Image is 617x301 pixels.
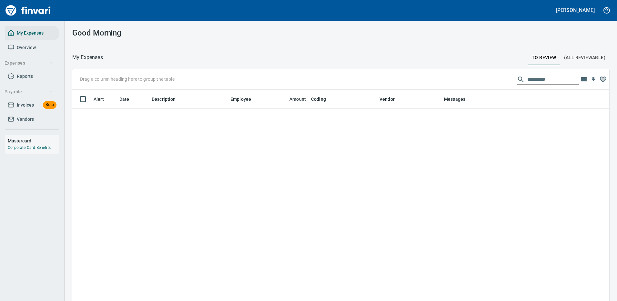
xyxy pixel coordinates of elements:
span: Vendor [379,95,403,103]
span: Date [119,95,138,103]
button: Download Table [589,75,598,85]
a: Overview [5,40,59,55]
a: My Expenses [5,26,59,40]
span: Payable [5,88,53,96]
span: Vendors [17,115,34,123]
a: InvoicesBeta [5,98,59,112]
span: Amount [281,95,306,103]
span: My Expenses [17,29,44,37]
span: Messages [444,95,474,103]
span: Invoices [17,101,34,109]
span: Employee [230,95,259,103]
span: Overview [17,44,36,52]
span: Date [119,95,129,103]
span: Amount [289,95,306,103]
span: (All Reviewable) [564,54,605,62]
h6: Mastercard [8,137,59,144]
span: Beta [43,101,56,109]
span: Reports [17,72,33,80]
span: Coding [311,95,334,103]
span: Employee [230,95,251,103]
span: Description [152,95,176,103]
button: [PERSON_NAME] [554,5,596,15]
span: Expenses [5,59,53,67]
p: Drag a column heading here to group the table [80,76,175,82]
span: To Review [532,54,556,62]
a: Vendors [5,112,59,127]
nav: breadcrumb [72,54,103,61]
h3: Good Morning [72,28,241,37]
span: Alert [94,95,104,103]
span: Alert [94,95,112,103]
span: Messages [444,95,465,103]
p: My Expenses [72,54,103,61]
span: Coding [311,95,326,103]
a: Reports [5,69,59,84]
img: Finvari [4,3,52,18]
button: Payable [2,86,56,98]
h5: [PERSON_NAME] [556,7,595,14]
button: Expenses [2,57,56,69]
span: Vendor [379,95,395,103]
a: Corporate Card Benefits [8,145,51,150]
span: Description [152,95,184,103]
